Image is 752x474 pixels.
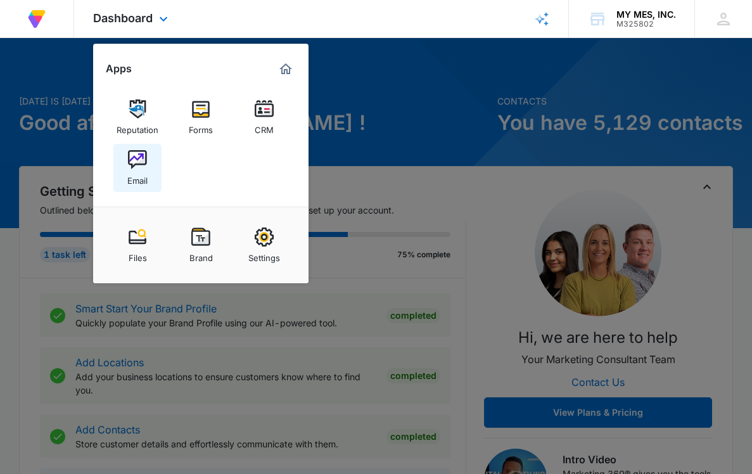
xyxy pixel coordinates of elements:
a: CRM [240,93,288,141]
a: Email [113,144,162,192]
a: Files [113,221,162,269]
div: account id [616,20,676,29]
div: Email [127,169,148,186]
div: Files [129,247,147,263]
h2: Apps [106,63,132,75]
a: Settings [240,221,288,269]
a: Marketing 360® Dashboard [276,59,296,79]
div: Forms [189,118,213,135]
a: Forms [177,93,225,141]
span: Dashboard [93,11,153,25]
div: Brand [189,247,213,263]
div: Reputation [117,118,158,135]
div: account name [616,10,676,20]
a: Brand [177,221,225,269]
img: Volusion [25,8,48,30]
div: CRM [255,118,274,135]
a: Reputation [113,93,162,141]
div: Settings [248,247,280,263]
